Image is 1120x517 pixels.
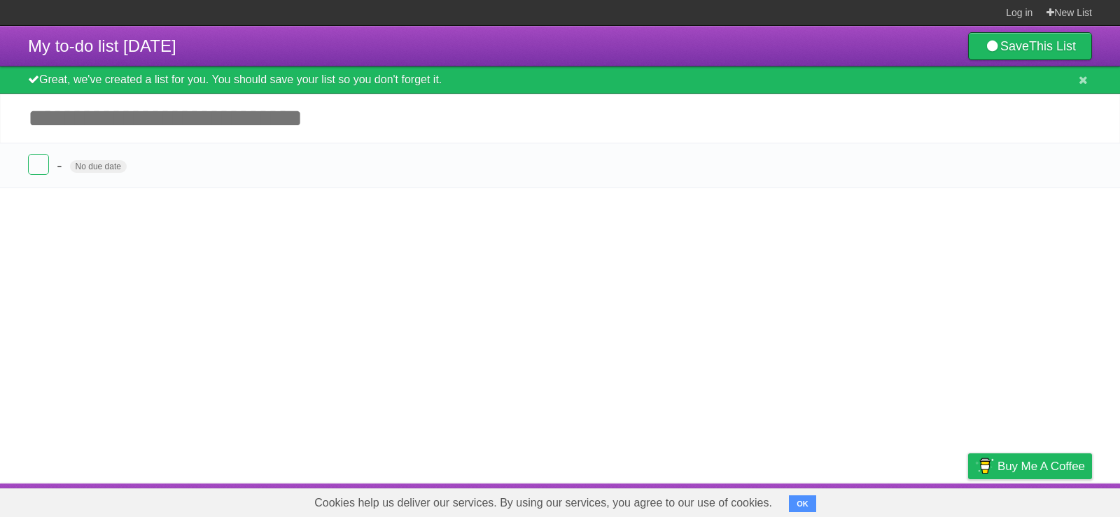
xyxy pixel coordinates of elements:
[968,453,1092,479] a: Buy me a coffee
[28,36,176,55] span: My to-do list [DATE]
[1004,487,1092,514] a: Suggest a feature
[1029,39,1076,53] b: This List
[789,495,816,512] button: OK
[950,487,986,514] a: Privacy
[997,454,1085,479] span: Buy me a coffee
[28,154,49,175] label: Done
[782,487,811,514] a: About
[300,489,786,517] span: Cookies help us deliver our services. By using our services, you agree to our use of cookies.
[57,157,65,174] span: -
[975,454,994,478] img: Buy me a coffee
[968,32,1092,60] a: SaveThis List
[902,487,933,514] a: Terms
[828,487,885,514] a: Developers
[70,160,127,173] span: No due date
